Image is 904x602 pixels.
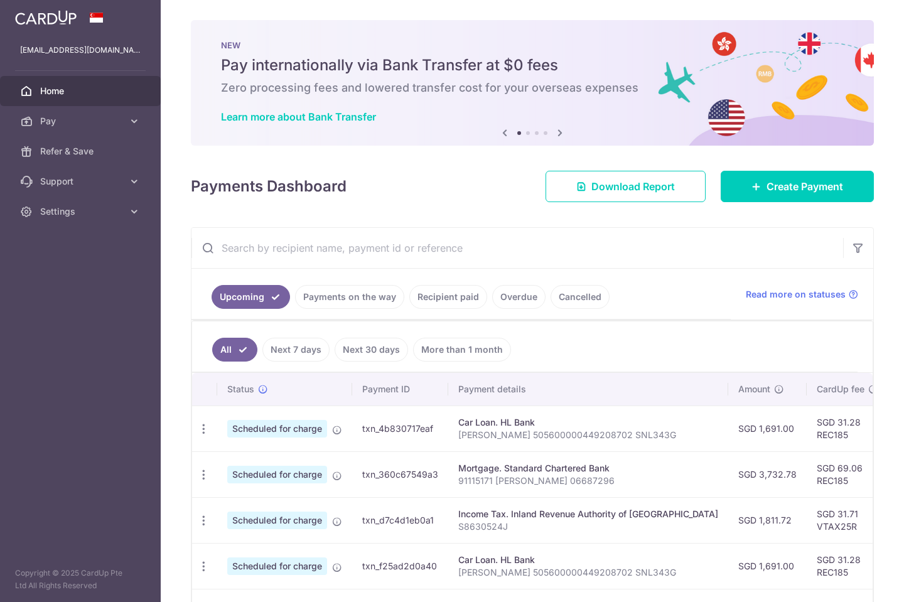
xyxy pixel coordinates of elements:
[807,497,888,543] td: SGD 31.71 VTAX25R
[546,171,706,202] a: Download Report
[767,179,843,194] span: Create Payment
[15,10,77,25] img: CardUp
[40,175,123,188] span: Support
[413,338,511,362] a: More than 1 month
[458,554,718,566] div: Car Loan. HL Bank
[409,285,487,309] a: Recipient paid
[40,205,123,218] span: Settings
[352,543,448,589] td: txn_f25ad2d0a40
[458,462,718,475] div: Mortgage. Standard Chartered Bank
[728,451,807,497] td: SGD 3,732.78
[458,429,718,441] p: [PERSON_NAME] 505600000449208702 SNL343G
[448,373,728,406] th: Payment details
[746,288,858,301] a: Read more on statuses
[227,512,327,529] span: Scheduled for charge
[40,145,123,158] span: Refer & Save
[458,566,718,579] p: [PERSON_NAME] 505600000449208702 SNL343G
[807,406,888,451] td: SGD 31.28 REC185
[227,466,327,483] span: Scheduled for charge
[458,416,718,429] div: Car Loan. HL Bank
[221,40,844,50] p: NEW
[40,115,123,127] span: Pay
[20,44,141,56] p: [EMAIL_ADDRESS][DOMAIN_NAME]
[191,228,843,268] input: Search by recipient name, payment id or reference
[746,288,846,301] span: Read more on statuses
[807,451,888,497] td: SGD 69.06 REC185
[721,171,874,202] a: Create Payment
[191,175,347,198] h4: Payments Dashboard
[221,110,376,123] a: Learn more about Bank Transfer
[191,20,874,146] img: Bank transfer banner
[221,80,844,95] h6: Zero processing fees and lowered transfer cost for your overseas expenses
[458,520,718,533] p: S8630524J
[212,338,257,362] a: All
[591,179,675,194] span: Download Report
[458,475,718,487] p: 91115171 [PERSON_NAME] 06687296
[262,338,330,362] a: Next 7 days
[352,406,448,451] td: txn_4b830717eaf
[352,373,448,406] th: Payment ID
[551,285,610,309] a: Cancelled
[458,508,718,520] div: Income Tax. Inland Revenue Authority of [GEOGRAPHIC_DATA]
[227,383,254,395] span: Status
[352,497,448,543] td: txn_d7c4d1eb0a1
[227,420,327,438] span: Scheduled for charge
[352,451,448,497] td: txn_360c67549a3
[212,285,290,309] a: Upcoming
[728,497,807,543] td: SGD 1,811.72
[738,383,770,395] span: Amount
[227,557,327,575] span: Scheduled for charge
[221,55,844,75] h5: Pay internationally via Bank Transfer at $0 fees
[817,383,864,395] span: CardUp fee
[807,543,888,589] td: SGD 31.28 REC185
[295,285,404,309] a: Payments on the way
[728,406,807,451] td: SGD 1,691.00
[728,543,807,589] td: SGD 1,691.00
[492,285,546,309] a: Overdue
[335,338,408,362] a: Next 30 days
[40,85,123,97] span: Home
